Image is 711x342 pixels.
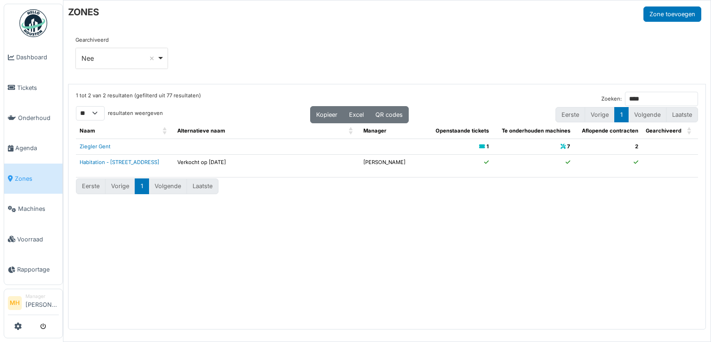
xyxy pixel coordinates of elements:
nav: pagination [76,178,218,194]
li: [PERSON_NAME] [25,293,59,313]
span: Zones [15,174,59,183]
a: Ziegler Gent [80,143,111,150]
a: Machines [4,194,62,224]
span: Alternatieve naam [177,127,225,134]
span: Voorraad [17,235,59,244]
label: Zoeken: [601,95,622,103]
b: 7 [567,143,570,150]
a: Agenda [4,133,62,163]
button: 1 [614,107,629,122]
span: Gearchiveerd: Activate to sort [687,123,692,139]
nav: pagination [555,107,698,122]
label: resultaten weergeven [108,109,163,117]
button: Zone toevoegen [643,6,701,22]
a: Onderhoud [4,103,62,133]
span: Aflopende contracten [582,127,638,134]
span: Openstaande tickets [436,127,489,134]
button: 1 [135,178,149,194]
span: Naam [80,127,95,134]
span: Agenda [15,144,59,152]
button: QR codes [369,106,409,123]
span: Te onderhouden machines [502,127,570,134]
span: Gearchiveerd [646,127,681,134]
h6: ZONES [68,6,99,18]
label: Gearchiveerd [75,36,109,44]
div: Nee [81,53,157,63]
span: Alternatieve naam: Activate to sort [349,123,354,139]
span: Naam: Activate to sort [162,123,168,139]
span: QR codes [375,111,403,118]
b: 1 [486,143,489,150]
a: Zones [4,164,62,194]
b: 2 [635,143,638,150]
a: Rapportage [4,254,62,285]
span: Kopieer [316,111,337,118]
button: Excel [343,106,370,123]
td: Verkocht op [DATE] [174,154,360,177]
button: Kopieer [310,106,343,123]
span: Dashboard [16,53,59,62]
div: Manager [25,293,59,300]
a: Tickets [4,72,62,102]
div: 1 tot 2 van 2 resultaten (gefilterd uit 77 resultaten) [76,92,201,106]
span: Onderhoud [18,114,59,122]
span: Manager [363,127,387,134]
img: Badge_color-CXgf-gQk.svg [19,9,47,37]
span: Excel [349,111,364,118]
span: Machines [18,204,59,213]
button: Remove item: 'false' [147,54,156,63]
span: Tickets [17,83,59,92]
a: Habitation - [STREET_ADDRESS] [80,159,159,165]
a: Dashboard [4,42,62,72]
li: MH [8,296,22,310]
a: MH Manager[PERSON_NAME] [8,293,59,315]
span: Rapportage [17,265,59,274]
a: Voorraad [4,224,62,254]
p: [PERSON_NAME] [363,158,424,166]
